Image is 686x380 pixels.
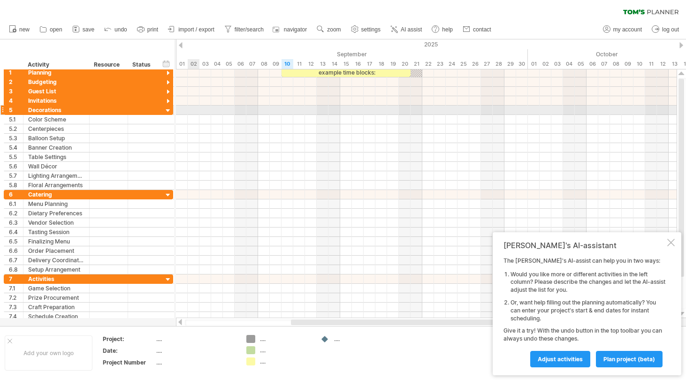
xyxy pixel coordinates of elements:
[260,335,311,343] div: ....
[387,59,399,69] div: Friday, 19 September 2025
[156,347,235,355] div: ....
[28,68,84,77] div: Planning
[94,60,122,69] div: Resource
[28,115,84,124] div: Color Scheme
[460,23,494,36] a: contact
[28,124,84,133] div: Centerpieces
[511,299,665,322] li: Or, want help filling out the planning automatically? You can enter your project's start & end da...
[399,59,411,69] div: Saturday, 20 September 2025
[28,162,84,171] div: Wall Décor
[622,59,633,69] div: Thursday, 9 October 2025
[19,26,30,33] span: new
[9,87,23,96] div: 3
[9,115,23,124] div: 5.1
[9,77,23,86] div: 2
[469,59,481,69] div: Friday, 26 September 2025
[188,59,199,69] div: Tuesday, 2 September 2025
[493,59,504,69] div: Sunday, 28 September 2025
[511,271,665,294] li: Would you like more or different activities in the left column? Please describe the changes and l...
[28,106,84,114] div: Decorations
[328,59,340,69] div: Sunday, 14 September 2025
[530,351,590,367] a: Adjust activities
[28,218,84,227] div: Vendor Selection
[9,237,23,246] div: 6.5
[317,59,328,69] div: Saturday, 13 September 2025
[235,59,246,69] div: Saturday, 6 September 2025
[147,26,158,33] span: print
[28,265,84,274] div: Setup Arrangement
[9,312,23,321] div: 7.4
[314,23,343,36] a: zoom
[657,59,669,69] div: Sunday, 12 October 2025
[28,190,84,199] div: Catering
[603,356,655,363] span: plan project (beta)
[271,23,310,36] a: navigator
[361,26,381,33] span: settings
[28,237,84,246] div: Finalizing Menu
[7,23,32,36] a: new
[649,23,682,36] a: log out
[9,228,23,236] div: 6.4
[28,171,84,180] div: Lighting Arrangements
[135,23,161,36] a: print
[223,59,235,69] div: Friday, 5 September 2025
[103,358,154,366] div: Project Number
[528,59,540,69] div: Wednesday, 1 October 2025
[293,59,305,69] div: Thursday, 11 September 2025
[28,77,84,86] div: Budgeting
[516,59,528,69] div: Tuesday, 30 September 2025
[37,23,65,36] a: open
[166,23,217,36] a: import / export
[156,335,235,343] div: ....
[503,241,665,250] div: [PERSON_NAME]'s AI-assistant
[284,26,307,33] span: navigator
[446,59,457,69] div: Wednesday, 24 September 2025
[375,59,387,69] div: Thursday, 18 September 2025
[199,59,211,69] div: Wednesday, 3 September 2025
[633,59,645,69] div: Friday, 10 October 2025
[28,293,84,302] div: Prize Procurement
[28,87,84,96] div: Guest List
[551,59,563,69] div: Friday, 3 October 2025
[434,59,446,69] div: Tuesday, 23 September 2025
[102,23,130,36] a: undo
[473,26,491,33] span: contact
[176,59,188,69] div: Monday, 1 September 2025
[235,26,264,33] span: filter/search
[422,59,434,69] div: Monday, 22 September 2025
[28,228,84,236] div: Tasting Session
[9,256,23,265] div: 6.7
[587,59,598,69] div: Monday, 6 October 2025
[28,199,84,208] div: Menu Planning
[305,59,317,69] div: Friday, 12 September 2025
[9,152,23,161] div: 5.5
[260,346,311,354] div: ....
[9,124,23,133] div: 5.2
[28,152,84,161] div: Table Settings
[28,303,84,312] div: Craft Preparation
[9,143,23,152] div: 5.4
[260,357,311,365] div: ....
[28,134,84,143] div: Balloon Setup
[28,209,84,218] div: Dietary Preferences
[481,59,493,69] div: Saturday, 27 September 2025
[28,274,84,283] div: Activities
[103,335,154,343] div: Project:
[282,68,411,77] div: example time blocks:
[9,190,23,199] div: 6
[442,26,453,33] span: help
[258,59,270,69] div: Monday, 8 September 2025
[9,265,23,274] div: 6.8
[28,312,84,321] div: Schedule Creation
[538,356,583,363] span: Adjust activities
[9,199,23,208] div: 6.1
[9,96,23,105] div: 4
[270,59,282,69] div: Tuesday, 9 September 2025
[669,59,680,69] div: Monday, 13 October 2025
[504,59,516,69] div: Monday, 29 September 2025
[28,96,84,105] div: Invitations
[9,293,23,302] div: 7.2
[9,246,23,255] div: 6.6
[9,68,23,77] div: 1
[596,351,663,367] a: plan project (beta)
